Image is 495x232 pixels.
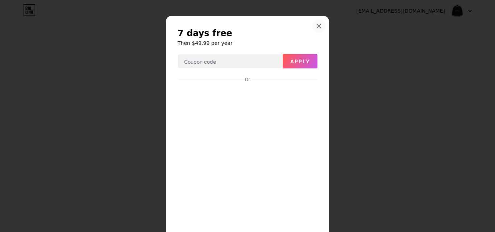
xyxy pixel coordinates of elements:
[283,54,317,68] button: Apply
[290,58,310,64] span: Apply
[244,77,251,83] div: Or
[178,28,232,39] span: 7 days free
[178,39,317,47] h6: Then $49.99 per year
[178,54,282,69] input: Coupon code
